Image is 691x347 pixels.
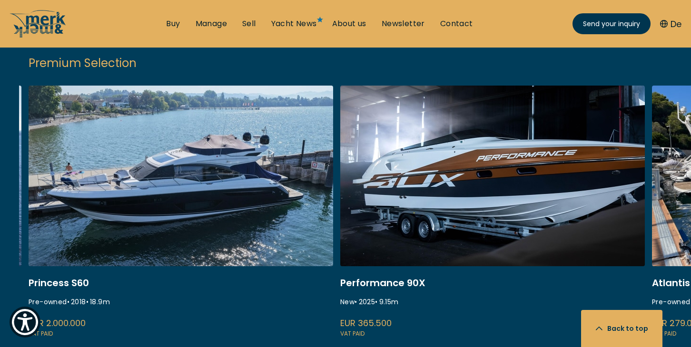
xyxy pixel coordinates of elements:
[573,13,651,34] a: Send your inquiry
[166,19,180,29] a: Buy
[581,310,662,347] button: Back to top
[440,19,473,29] a: Contact
[583,19,640,29] span: Send your inquiry
[10,307,40,337] button: Show Accessibility Preferences
[340,86,645,339] a: performance 90x
[29,86,333,339] a: princess s60
[271,19,317,29] a: Yacht News
[382,19,425,29] a: Newsletter
[10,30,67,41] a: /
[196,19,227,29] a: Manage
[660,18,681,30] button: De
[242,19,256,29] a: Sell
[332,19,366,29] a: About us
